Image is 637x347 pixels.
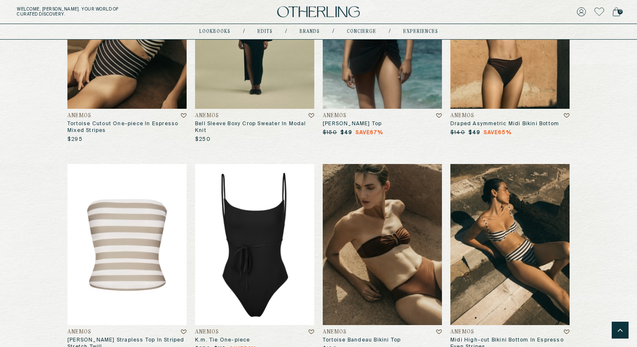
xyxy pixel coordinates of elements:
[195,121,314,134] h3: Bell Sleeve Boxy Crop Sweater In Modal Knit
[67,113,91,119] h4: Anemos
[347,30,376,34] a: concierge
[450,329,474,335] h4: Anemos
[450,113,474,119] h4: Anemos
[484,129,511,136] span: Save 65 %
[356,129,383,136] span: Save 67 %
[67,136,83,143] p: $295
[67,121,187,134] h3: Tortoise Cutout One-piece In Espresso Mixed Stripes
[17,7,198,17] h5: Welcome, [PERSON_NAME] . Your world of curated discovery.
[195,113,219,119] h4: Anemos
[323,164,442,325] img: Tortoise Bandeau Bikini Top
[285,28,287,35] div: /
[450,129,465,136] p: $140
[199,30,230,34] a: lookbooks
[468,129,511,136] p: $49
[243,28,245,35] div: /
[195,337,314,344] h3: K.m. Tie One-piece
[257,30,273,34] a: Edits
[67,329,91,335] h4: Anemos
[323,129,337,136] p: $150
[300,30,320,34] a: Brands
[618,9,623,14] span: 0
[195,164,314,325] img: K.M. Tie One-Piece
[450,164,570,325] img: Midi High-Cut Bikini Bottom In Espresso Even Stripes
[389,28,391,35] div: /
[613,6,620,18] a: 0
[323,121,442,127] h3: [PERSON_NAME] Top
[323,113,347,119] h4: Anemos
[195,136,211,143] p: $250
[277,6,360,18] img: logo
[340,129,383,136] p: $49
[323,337,442,344] h3: Tortoise Bandeau Bikini Top
[195,329,219,335] h4: Anemos
[450,121,570,127] h3: Draped Asymmetric Midi Bikini Bottom
[332,28,334,35] div: /
[323,329,347,335] h4: Anemos
[67,164,187,325] img: Ritts Strapless Top in Striped Stretch Twill
[403,30,438,34] a: experiences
